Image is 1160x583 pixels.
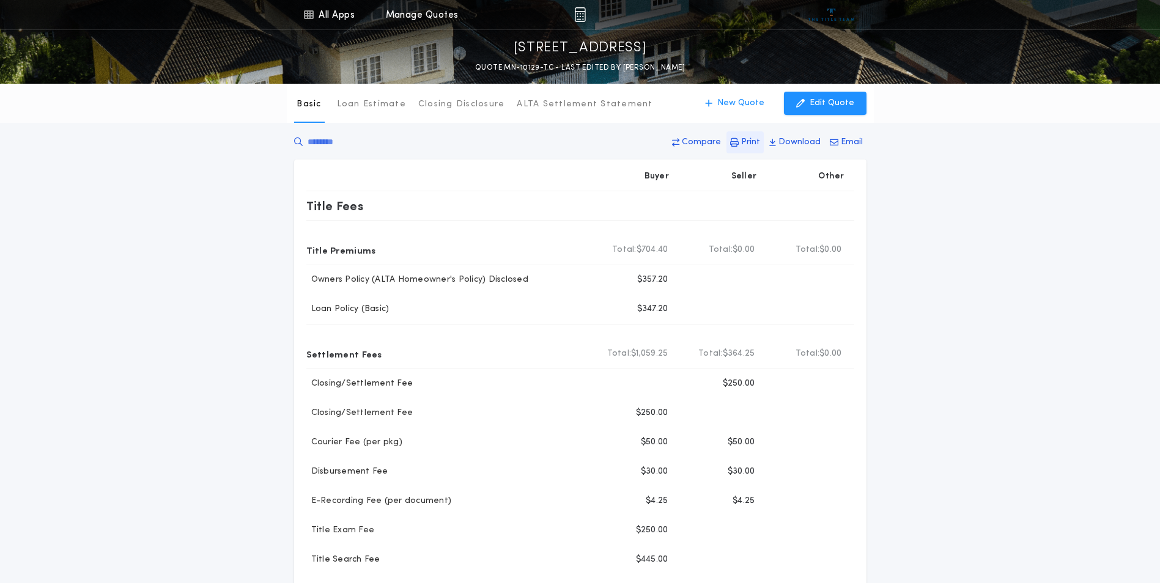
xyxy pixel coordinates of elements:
[306,378,413,390] p: Closing/Settlement Fee
[636,524,668,537] p: $250.00
[818,170,844,183] p: Other
[306,466,388,478] p: Disbursement Fee
[574,7,586,22] img: img
[637,303,668,315] p: $347.20
[826,131,866,153] button: Email
[717,97,764,109] p: New Quote
[693,92,777,115] button: New Quote
[645,170,669,183] p: Buyer
[636,554,668,566] p: $445.00
[841,136,863,148] p: Email
[733,244,755,256] span: $0.00
[808,9,854,21] img: vs-icon
[607,348,632,360] b: Total:
[306,554,380,566] p: Title Search Fee
[306,524,375,537] p: Title Exam Fee
[475,62,685,74] p: QUOTE MN-10129-TC - LAST EDITED BY [PERSON_NAME]
[631,348,668,360] span: $1,059.25
[778,136,821,148] p: Download
[723,348,755,360] span: $364.25
[796,244,820,256] b: Total:
[306,196,364,216] p: Title Fees
[784,92,866,115] button: Edit Quote
[819,348,841,360] span: $0.00
[728,466,755,478] p: $30.00
[418,98,505,111] p: Closing Disclosure
[819,244,841,256] span: $0.00
[514,38,647,58] p: [STREET_ADDRESS]
[306,344,382,364] p: Settlement Fees
[306,274,528,286] p: Owners Policy (ALTA Homeowner's Policy) Disclosed
[796,348,820,360] b: Total:
[306,495,452,507] p: E-Recording Fee (per document)
[637,244,668,256] span: $704.40
[297,98,321,111] p: Basic
[682,136,721,148] p: Compare
[698,348,723,360] b: Total:
[723,378,755,390] p: $250.00
[636,407,668,419] p: $250.00
[306,407,413,419] p: Closing/Settlement Fee
[641,436,668,449] p: $50.00
[668,131,725,153] button: Compare
[337,98,406,111] p: Loan Estimate
[306,240,376,260] p: Title Premiums
[726,131,764,153] button: Print
[731,170,757,183] p: Seller
[741,136,760,148] p: Print
[637,274,668,286] p: $357.20
[733,495,755,507] p: $4.25
[728,436,755,449] p: $50.00
[709,244,733,256] b: Total:
[646,495,668,507] p: $4.25
[612,244,637,256] b: Total:
[306,436,402,449] p: Courier Fee (per pkg)
[517,98,652,111] p: ALTA Settlement Statement
[810,97,854,109] p: Edit Quote
[306,303,390,315] p: Loan Policy (Basic)
[641,466,668,478] p: $30.00
[766,131,824,153] button: Download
